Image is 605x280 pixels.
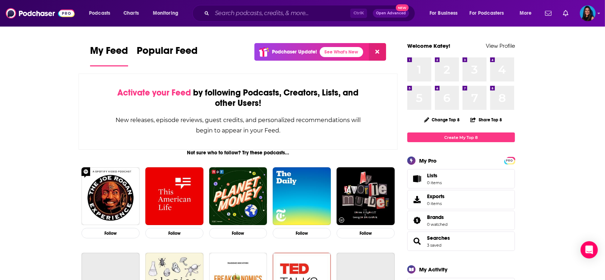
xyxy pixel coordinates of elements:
[79,150,398,156] div: Not sure who to follow? Try these podcasts...
[542,7,554,19] a: Show notifications dropdown
[90,45,128,66] a: My Feed
[407,232,515,251] span: Searches
[407,190,515,209] a: Exports
[81,228,140,238] button: Follow
[90,45,128,61] span: My Feed
[148,8,188,19] button: open menu
[580,5,596,21] img: User Profile
[337,167,395,225] img: My Favorite Murder with Karen Kilgariff and Georgia Hardstark
[560,7,571,19] a: Show notifications dropdown
[486,42,515,49] a: View Profile
[410,215,424,225] a: Brands
[515,8,541,19] button: open menu
[272,49,317,55] p: Podchaser Update!
[580,5,596,21] span: Logged in as kateyquinn
[407,132,515,142] a: Create My Top 8
[407,211,515,230] span: Brands
[407,42,450,49] a: Welcome Katey!
[427,214,447,220] a: Brands
[153,8,178,18] span: Monitoring
[419,157,437,164] div: My Pro
[465,8,515,19] button: open menu
[427,172,442,179] span: Lists
[410,174,424,184] span: Lists
[427,193,445,200] span: Exports
[123,8,139,18] span: Charts
[273,228,331,238] button: Follow
[320,47,363,57] a: See What's New
[420,115,464,124] button: Change Top 8
[427,214,444,220] span: Brands
[427,201,445,206] span: 0 items
[137,45,198,66] a: Popular Feed
[430,8,458,18] span: For Business
[410,236,424,246] a: Searches
[520,8,532,18] span: More
[212,8,350,19] input: Search podcasts, credits, & more...
[209,167,267,225] img: Planet Money
[407,169,515,188] a: Lists
[427,172,437,179] span: Lists
[350,9,367,18] span: Ctrl K
[337,228,395,238] button: Follow
[145,228,203,238] button: Follow
[84,8,119,19] button: open menu
[427,222,447,227] a: 0 watched
[137,45,198,61] span: Popular Feed
[145,167,203,225] img: This American Life
[115,115,361,136] div: New releases, episode reviews, guest credits, and personalized recommendations will begin to appe...
[89,8,110,18] span: Podcasts
[580,5,596,21] button: Show profile menu
[427,235,450,241] a: Searches
[425,8,467,19] button: open menu
[470,8,504,18] span: For Podcasters
[410,195,424,205] span: Exports
[6,6,75,20] img: Podchaser - Follow, Share and Rate Podcasts
[505,158,514,163] a: PRO
[427,180,442,185] span: 0 items
[117,87,191,98] span: Activate your Feed
[470,113,502,127] button: Share Top 8
[419,266,447,273] div: My Activity
[115,88,361,108] div: by following Podcasts, Creators, Lists, and other Users!
[396,4,409,11] span: New
[273,167,331,225] img: The Daily
[209,228,267,238] button: Follow
[376,11,406,15] span: Open Advanced
[199,5,422,22] div: Search podcasts, credits, & more...
[81,167,140,225] img: The Joe Rogan Experience
[427,243,441,248] a: 3 saved
[581,241,598,258] div: Open Intercom Messenger
[119,8,143,19] a: Charts
[373,9,409,18] button: Open AdvancedNew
